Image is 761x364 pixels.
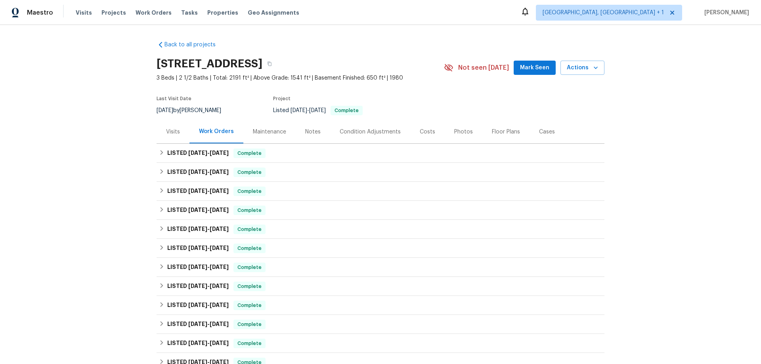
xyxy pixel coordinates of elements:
[167,206,229,215] h6: LISTED
[199,128,234,135] div: Work Orders
[701,9,749,17] span: [PERSON_NAME]
[291,108,307,113] span: [DATE]
[167,263,229,272] h6: LISTED
[234,282,265,290] span: Complete
[210,321,229,327] span: [DATE]
[188,226,229,232] span: -
[188,283,229,289] span: -
[157,182,604,201] div: LISTED [DATE]-[DATE]Complete
[157,74,444,82] span: 3 Beds | 2 1/2 Baths | Total: 2191 ft² | Above Grade: 1541 ft² | Basement Finished: 650 ft² | 1980
[273,108,363,113] span: Listed
[167,168,229,177] h6: LISTED
[210,150,229,156] span: [DATE]
[234,320,265,328] span: Complete
[157,315,604,334] div: LISTED [DATE]-[DATE]Complete
[207,9,238,17] span: Properties
[458,64,509,72] span: Not seen [DATE]
[157,277,604,296] div: LISTED [DATE]-[DATE]Complete
[305,128,321,136] div: Notes
[188,302,207,308] span: [DATE]
[188,245,207,251] span: [DATE]
[188,245,229,251] span: -
[188,264,229,270] span: -
[340,128,401,136] div: Condition Adjustments
[188,207,229,213] span: -
[188,207,207,213] span: [DATE]
[253,128,286,136] div: Maintenance
[188,169,229,175] span: -
[543,9,664,17] span: [GEOGRAPHIC_DATA], [GEOGRAPHIC_DATA] + 1
[188,302,229,308] span: -
[234,168,265,176] span: Complete
[210,264,229,270] span: [DATE]
[234,149,265,157] span: Complete
[188,150,207,156] span: [DATE]
[210,340,229,346] span: [DATE]
[157,106,231,115] div: by [PERSON_NAME]
[188,226,207,232] span: [DATE]
[291,108,326,113] span: -
[309,108,326,113] span: [DATE]
[210,207,229,213] span: [DATE]
[210,169,229,175] span: [DATE]
[420,128,435,136] div: Costs
[157,163,604,182] div: LISTED [DATE]-[DATE]Complete
[248,9,299,17] span: Geo Assignments
[157,258,604,277] div: LISTED [DATE]-[DATE]Complete
[492,128,520,136] div: Floor Plans
[157,220,604,239] div: LISTED [DATE]-[DATE]Complete
[331,108,362,113] span: Complete
[157,239,604,258] div: LISTED [DATE]-[DATE]Complete
[157,41,233,49] a: Back to all projects
[167,225,229,234] h6: LISTED
[188,340,207,346] span: [DATE]
[560,61,604,75] button: Actions
[514,61,556,75] button: Mark Seen
[234,301,265,309] span: Complete
[210,226,229,232] span: [DATE]
[234,225,265,233] span: Complete
[262,57,277,71] button: Copy Address
[167,320,229,329] h6: LISTED
[167,244,229,253] h6: LISTED
[567,63,598,73] span: Actions
[234,263,265,271] span: Complete
[188,321,229,327] span: -
[27,9,53,17] span: Maestro
[136,9,172,17] span: Work Orders
[234,339,265,347] span: Complete
[167,149,229,158] h6: LISTED
[188,264,207,270] span: [DATE]
[520,63,549,73] span: Mark Seen
[188,321,207,327] span: [DATE]
[188,340,229,346] span: -
[210,302,229,308] span: [DATE]
[188,188,207,194] span: [DATE]
[273,96,291,101] span: Project
[76,9,92,17] span: Visits
[188,283,207,289] span: [DATE]
[454,128,473,136] div: Photos
[101,9,126,17] span: Projects
[188,150,229,156] span: -
[181,10,198,15] span: Tasks
[210,245,229,251] span: [DATE]
[157,144,604,163] div: LISTED [DATE]-[DATE]Complete
[167,187,229,196] h6: LISTED
[210,188,229,194] span: [DATE]
[157,296,604,315] div: LISTED [DATE]-[DATE]Complete
[167,301,229,310] h6: LISTED
[157,96,191,101] span: Last Visit Date
[188,188,229,194] span: -
[157,60,262,68] h2: [STREET_ADDRESS]
[188,169,207,175] span: [DATE]
[234,244,265,252] span: Complete
[234,187,265,195] span: Complete
[167,282,229,291] h6: LISTED
[166,128,180,136] div: Visits
[157,201,604,220] div: LISTED [DATE]-[DATE]Complete
[234,206,265,214] span: Complete
[539,128,555,136] div: Cases
[167,339,229,348] h6: LISTED
[210,283,229,289] span: [DATE]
